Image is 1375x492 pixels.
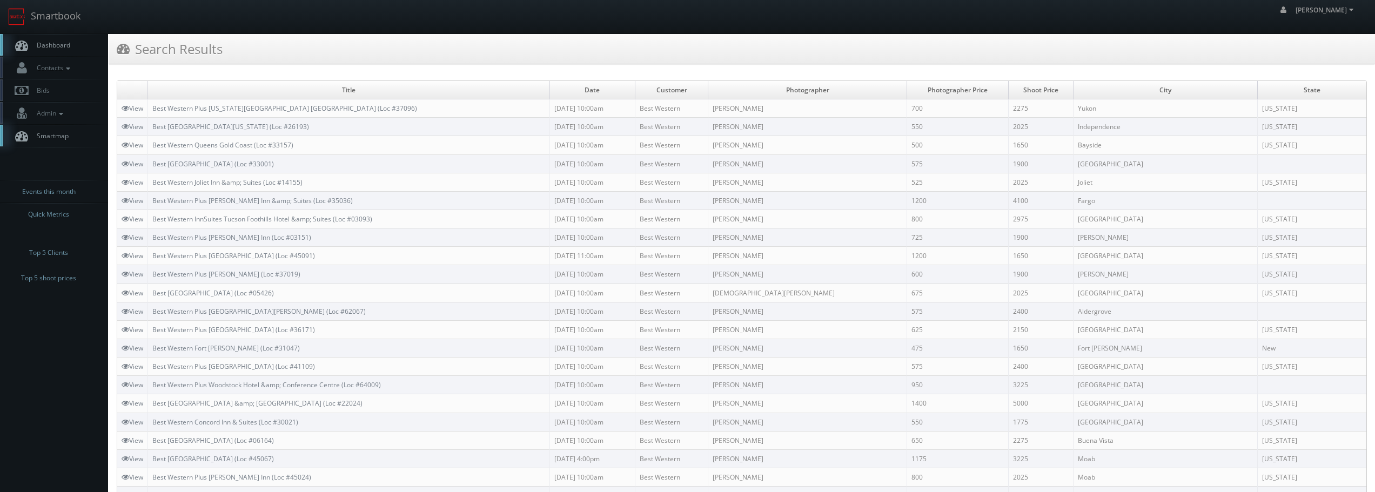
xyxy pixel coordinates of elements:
[1257,265,1366,284] td: [US_STATE]
[1009,210,1074,228] td: 2975
[28,209,69,220] span: Quick Metrics
[549,449,635,468] td: [DATE] 4:00pm
[1009,394,1074,413] td: 5000
[152,417,298,427] a: Best Western Concord Inn & Suites (Loc #30021)
[1009,136,1074,154] td: 1650
[1074,376,1257,394] td: [GEOGRAPHIC_DATA]
[708,118,907,136] td: [PERSON_NAME]
[1074,210,1257,228] td: [GEOGRAPHIC_DATA]
[635,284,708,302] td: Best Western
[635,320,708,339] td: Best Western
[152,104,417,113] a: Best Western Plus [US_STATE][GEOGRAPHIC_DATA] [GEOGRAPHIC_DATA] (Loc #37096)
[1074,228,1257,247] td: [PERSON_NAME]
[1257,136,1366,154] td: [US_STATE]
[1009,118,1074,136] td: 2025
[31,63,73,72] span: Contacts
[122,399,143,408] a: View
[907,339,1009,357] td: 475
[1074,468,1257,486] td: Moab
[122,436,143,445] a: View
[549,99,635,118] td: [DATE] 10:00am
[1074,191,1257,210] td: Fargo
[152,307,366,316] a: Best Western Plus [GEOGRAPHIC_DATA][PERSON_NAME] (Loc #62067)
[31,86,50,95] span: Bids
[122,288,143,298] a: View
[708,154,907,173] td: [PERSON_NAME]
[549,394,635,413] td: [DATE] 10:00am
[635,99,708,118] td: Best Western
[152,196,353,205] a: Best Western Plus [PERSON_NAME] Inn &amp; Suites (Loc #35036)
[907,136,1009,154] td: 500
[549,191,635,210] td: [DATE] 10:00am
[549,154,635,173] td: [DATE] 10:00am
[152,214,372,224] a: Best Western InnSuites Tucson Foothills Hotel &amp; Suites (Loc #03093)
[122,454,143,463] a: View
[1009,81,1074,99] td: Shoot Price
[8,8,25,25] img: smartbook-logo.png
[708,210,907,228] td: [PERSON_NAME]
[635,154,708,173] td: Best Western
[635,173,708,191] td: Best Western
[907,191,1009,210] td: 1200
[1009,265,1074,284] td: 1900
[635,431,708,449] td: Best Western
[708,376,907,394] td: [PERSON_NAME]
[549,228,635,247] td: [DATE] 10:00am
[907,210,1009,228] td: 800
[708,358,907,376] td: [PERSON_NAME]
[1009,284,1074,302] td: 2025
[549,431,635,449] td: [DATE] 10:00am
[1074,413,1257,431] td: [GEOGRAPHIC_DATA]
[635,191,708,210] td: Best Western
[152,178,303,187] a: Best Western Joliet Inn &amp; Suites (Loc #14155)
[708,449,907,468] td: [PERSON_NAME]
[549,118,635,136] td: [DATE] 10:00am
[152,436,274,445] a: Best [GEOGRAPHIC_DATA] (Loc #06164)
[549,358,635,376] td: [DATE] 10:00am
[635,413,708,431] td: Best Western
[152,233,311,242] a: Best Western Plus [PERSON_NAME] Inn (Loc #03151)
[1257,394,1366,413] td: [US_STATE]
[22,186,76,197] span: Events this month
[1074,154,1257,173] td: [GEOGRAPHIC_DATA]
[708,468,907,486] td: [PERSON_NAME]
[1257,339,1366,357] td: New
[1009,413,1074,431] td: 1775
[907,99,1009,118] td: 700
[708,136,907,154] td: [PERSON_NAME]
[907,449,1009,468] td: 1175
[1009,173,1074,191] td: 2025
[1257,358,1366,376] td: [US_STATE]
[549,247,635,265] td: [DATE] 11:00am
[549,320,635,339] td: [DATE] 10:00am
[152,343,300,353] a: Best Western Fort [PERSON_NAME] (Loc #31047)
[122,307,143,316] a: View
[635,136,708,154] td: Best Western
[1009,228,1074,247] td: 1900
[152,140,293,150] a: Best Western Queens Gold Coast (Loc #33157)
[1009,376,1074,394] td: 3225
[635,394,708,413] td: Best Western
[1009,247,1074,265] td: 1650
[635,210,708,228] td: Best Western
[635,302,708,320] td: Best Western
[1257,431,1366,449] td: [US_STATE]
[708,173,907,191] td: [PERSON_NAME]
[907,376,1009,394] td: 950
[907,154,1009,173] td: 575
[708,284,907,302] td: [DEMOGRAPHIC_DATA][PERSON_NAME]
[1257,413,1366,431] td: [US_STATE]
[152,454,274,463] a: Best [GEOGRAPHIC_DATA] (Loc #45067)
[549,81,635,99] td: Date
[1257,118,1366,136] td: [US_STATE]
[1257,210,1366,228] td: [US_STATE]
[122,233,143,242] a: View
[122,159,143,169] a: View
[122,362,143,371] a: View
[635,265,708,284] td: Best Western
[549,136,635,154] td: [DATE] 10:00am
[152,473,311,482] a: Best Western Plus [PERSON_NAME] Inn (Loc #45024)
[907,320,1009,339] td: 625
[1074,247,1257,265] td: [GEOGRAPHIC_DATA]
[1257,99,1366,118] td: [US_STATE]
